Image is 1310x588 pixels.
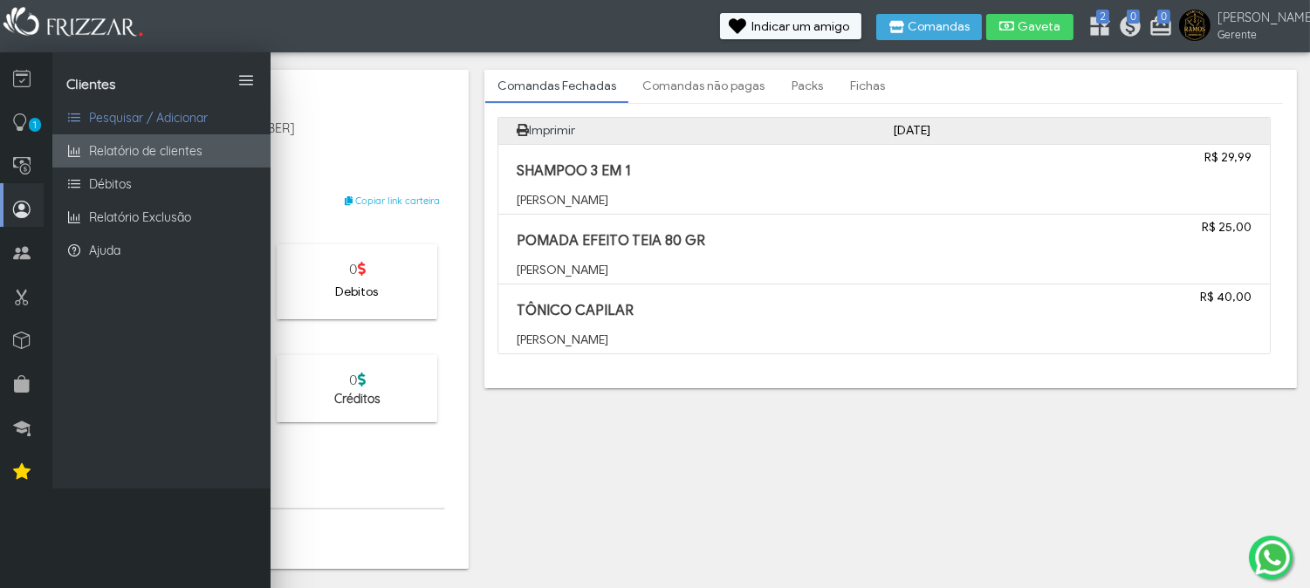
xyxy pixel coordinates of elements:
[335,279,378,305] span: Debitos
[517,332,1063,349] p: [PERSON_NAME]
[1217,27,1296,43] span: Gerente
[908,21,970,33] span: Comandas
[334,391,381,407] span: Créditos
[52,168,271,201] a: Débitos
[1149,14,1166,44] a: 0
[876,14,982,40] button: Comandas
[838,72,897,101] a: Fichas
[52,201,271,234] a: Relatório Exclusão
[1204,149,1252,167] a: R$ 29,99
[1200,289,1252,306] a: R$ 40,00
[517,163,1063,181] p: SHAMPOO 3 EM 1
[517,233,1063,250] p: POMADA EFEITO TEIA 80 GR
[1087,14,1105,44] a: 2
[323,279,390,305] button: Debitos
[349,260,366,277] span: 0
[349,371,366,388] span: 0
[29,118,41,132] span: 1
[89,209,191,227] span: Relatório Exclusão
[1018,21,1061,33] span: Gaveta
[355,195,440,207] span: Copiar link carteira
[720,13,861,39] button: Indicar um amigo
[66,75,116,92] span: Clientes
[631,72,778,101] a: Comandas não pagas
[485,72,628,101] a: Comandas Fechadas
[1096,10,1109,24] span: 2
[517,262,1063,279] p: [PERSON_NAME]
[1252,537,1293,578] img: whatsapp.png
[1118,14,1135,44] a: 0
[185,92,445,120] span: Cristoffer
[89,109,208,127] span: Pesquisar / Adicionar
[1157,10,1170,24] span: 0
[89,175,132,194] span: Débitos
[517,303,1063,320] p: TÔNICO CAPILAR
[89,242,120,260] span: Ajuda
[986,14,1073,40] button: Gaveta
[751,21,849,33] span: Indicar um amigo
[529,123,575,138] a: Imprimir
[340,189,446,212] button: Copiar link carteira
[89,142,202,161] span: Relatório de clientes
[1204,150,1252,165] strong: R$ 29,99
[1202,219,1252,236] a: R$ 25,00
[52,234,271,267] a: Ajuda
[884,122,1261,140] div: [DATE]
[1179,10,1301,46] a: [PERSON_NAME] Gerente
[1200,290,1252,304] strong: R$ 40,00
[52,134,271,168] a: Relatório de clientes
[52,101,271,134] a: Pesquisar / Adicionar
[1127,10,1140,24] span: 0
[517,192,1063,209] p: [PERSON_NAME]
[779,72,835,101] a: Packs
[1217,9,1296,27] span: [PERSON_NAME]
[1202,220,1252,235] strong: R$ 25,00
